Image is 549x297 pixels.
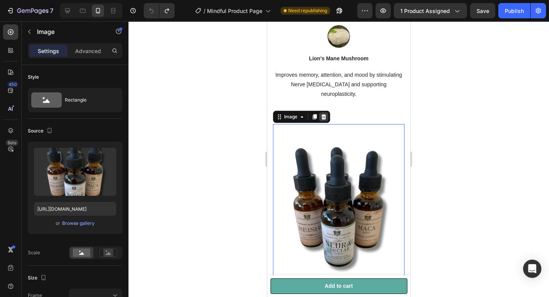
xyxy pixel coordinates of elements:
span: or [56,219,60,228]
div: Publish [505,7,524,15]
div: Scale [28,249,40,256]
span: / [204,7,205,15]
div: Open Intercom Messenger [523,260,541,278]
div: Browse gallery [62,220,95,227]
div: Style [28,74,39,81]
div: 450 [7,81,18,87]
button: Save [470,3,495,18]
span: Mindful Product Page [207,7,262,15]
p: 7 [50,6,53,15]
span: Save [477,8,489,14]
iframe: Design area [267,21,410,297]
p: Image [37,27,102,36]
button: Publish [498,3,530,18]
button: 1 product assigned [394,3,467,18]
div: Beta [6,140,18,146]
input: https://example.com/image.jpg [34,202,116,216]
div: Undo/Redo [144,3,175,18]
img: preview-image [34,148,116,196]
div: Size [28,273,48,283]
div: Source [28,126,54,136]
p: Settings [38,47,59,55]
p: Advanced [75,47,101,55]
span: Need republishing [288,7,327,14]
span: 1 product assigned [400,7,450,15]
button: 7 [3,3,57,18]
div: Rectangle [65,91,111,109]
button: Browse gallery [62,220,95,227]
